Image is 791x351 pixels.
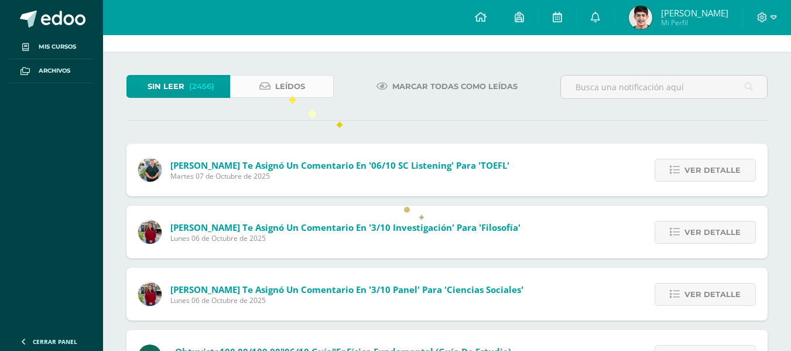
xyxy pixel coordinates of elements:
[189,76,214,97] span: (2456)
[148,76,184,97] span: Sin leer
[9,35,94,59] a: Mis cursos
[170,233,521,243] span: Lunes 06 de Octubre de 2025
[9,59,94,83] a: Archivos
[170,284,523,295] span: [PERSON_NAME] te asignó un comentario en '3/10 Panel' para 'Ciencias Sociales'
[170,171,509,181] span: Martes 07 de Octubre de 2025
[126,75,230,98] a: Sin leer(2456)
[392,76,518,97] span: Marcar todas como leídas
[362,75,532,98] a: Marcar todas como leídas
[684,221,741,243] span: Ver detalle
[33,338,77,346] span: Cerrar panel
[684,159,741,181] span: Ver detalle
[661,7,728,19] span: [PERSON_NAME]
[39,42,76,52] span: Mis cursos
[275,76,305,97] span: Leídos
[170,159,509,171] span: [PERSON_NAME] te asignó un comentario en '06/10 SC Listening' para 'TOEFL'
[138,282,162,306] img: e1f0730b59be0d440f55fb027c9eff26.png
[170,221,521,233] span: [PERSON_NAME] te asignó un comentario en '3/10 Investigación' para 'Filosofía'
[170,295,523,305] span: Lunes 06 de Octubre de 2025
[661,18,728,28] span: Mi Perfil
[138,158,162,182] img: d3b263647c2d686994e508e2c9b90e59.png
[561,76,767,98] input: Busca una notificación aquí
[629,6,652,29] img: 75547d3f596e18c1ce37b5546449d941.png
[39,66,70,76] span: Archivos
[684,284,741,305] span: Ver detalle
[138,220,162,244] img: e1f0730b59be0d440f55fb027c9eff26.png
[230,75,334,98] a: Leídos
